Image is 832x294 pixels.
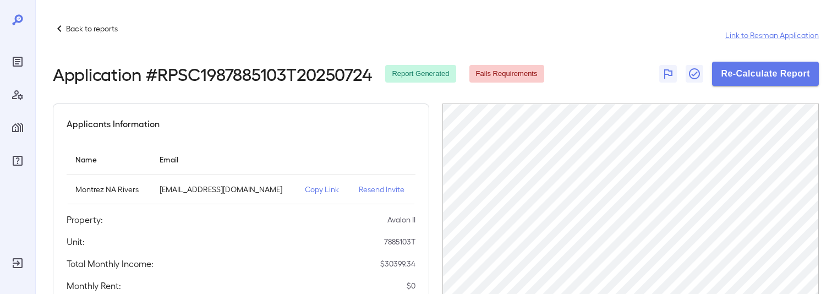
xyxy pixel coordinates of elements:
[387,214,415,225] p: Avalon II
[686,65,703,83] button: Close Report
[53,64,372,84] h2: Application # RPSC1987885103T20250724
[380,258,415,269] p: $ 30399.34
[9,254,26,272] div: Log Out
[67,257,154,270] h5: Total Monthly Income:
[712,62,819,86] button: Re-Calculate Report
[67,235,85,248] h5: Unit:
[384,236,415,247] p: 7885103T
[67,144,151,175] th: Name
[9,152,26,170] div: FAQ
[160,184,288,195] p: [EMAIL_ADDRESS][DOMAIN_NAME]
[66,23,118,34] p: Back to reports
[725,30,819,41] a: Link to Resman Application
[9,86,26,104] div: Manage Users
[67,144,415,204] table: simple table
[9,53,26,70] div: Reports
[385,69,456,79] span: Report Generated
[67,213,103,226] h5: Property:
[75,184,142,195] p: Montrez NA Rivers
[151,144,297,175] th: Email
[9,119,26,137] div: Manage Properties
[407,280,415,291] p: $ 0
[359,184,407,195] p: Resend Invite
[469,69,544,79] span: Fails Requirements
[67,117,160,130] h5: Applicants Information
[305,184,341,195] p: Copy Link
[659,65,677,83] button: Flag Report
[67,279,121,292] h5: Monthly Rent:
